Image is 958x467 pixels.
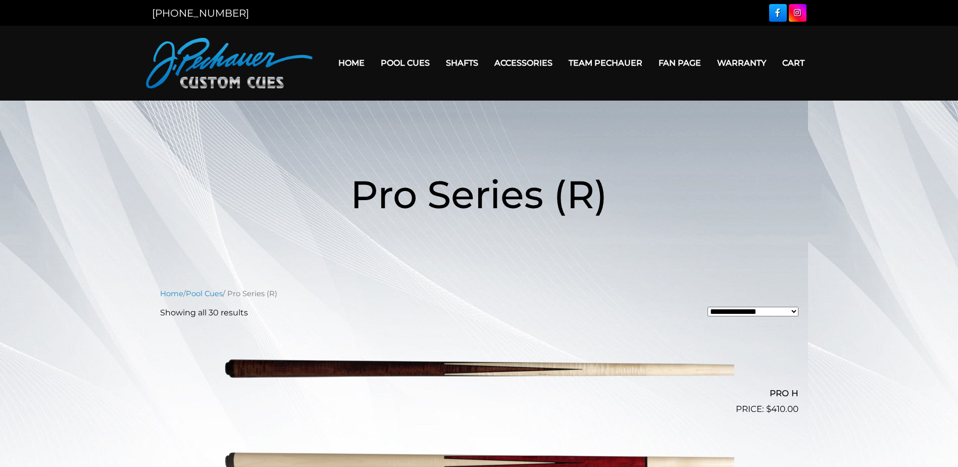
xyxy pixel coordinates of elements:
[160,327,798,416] a: PRO H $410.00
[774,50,813,76] a: Cart
[160,289,183,298] a: Home
[152,7,249,19] a: [PHONE_NUMBER]
[766,404,771,414] span: $
[650,50,709,76] a: Fan Page
[766,404,798,414] bdi: 410.00
[160,288,798,299] nav: Breadcrumb
[224,327,734,412] img: PRO H
[160,307,248,319] p: Showing all 30 results
[146,38,313,88] img: Pechauer Custom Cues
[350,171,608,218] span: Pro Series (R)
[160,384,798,403] h2: PRO H
[373,50,438,76] a: Pool Cues
[330,50,373,76] a: Home
[561,50,650,76] a: Team Pechauer
[186,289,223,298] a: Pool Cues
[486,50,561,76] a: Accessories
[708,307,798,316] select: Shop order
[438,50,486,76] a: Shafts
[709,50,774,76] a: Warranty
